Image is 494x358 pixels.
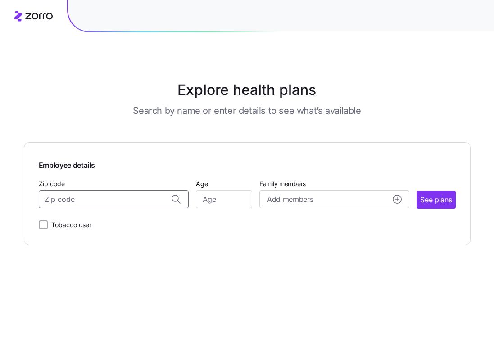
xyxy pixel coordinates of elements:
input: Zip code [39,190,189,208]
span: Family members [259,179,409,188]
span: Add members [267,194,313,205]
button: See plans [417,191,455,209]
h3: Search by name or enter details to see what’s available [133,104,361,117]
span: Employee details [39,157,456,171]
input: Age [196,190,252,208]
label: Zip code [39,179,65,189]
svg: add icon [393,195,402,204]
label: Tobacco user [48,219,91,230]
span: See plans [420,194,452,206]
h1: Explore health plans [46,79,448,101]
label: Age [196,179,208,189]
button: Add membersadd icon [259,190,409,208]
